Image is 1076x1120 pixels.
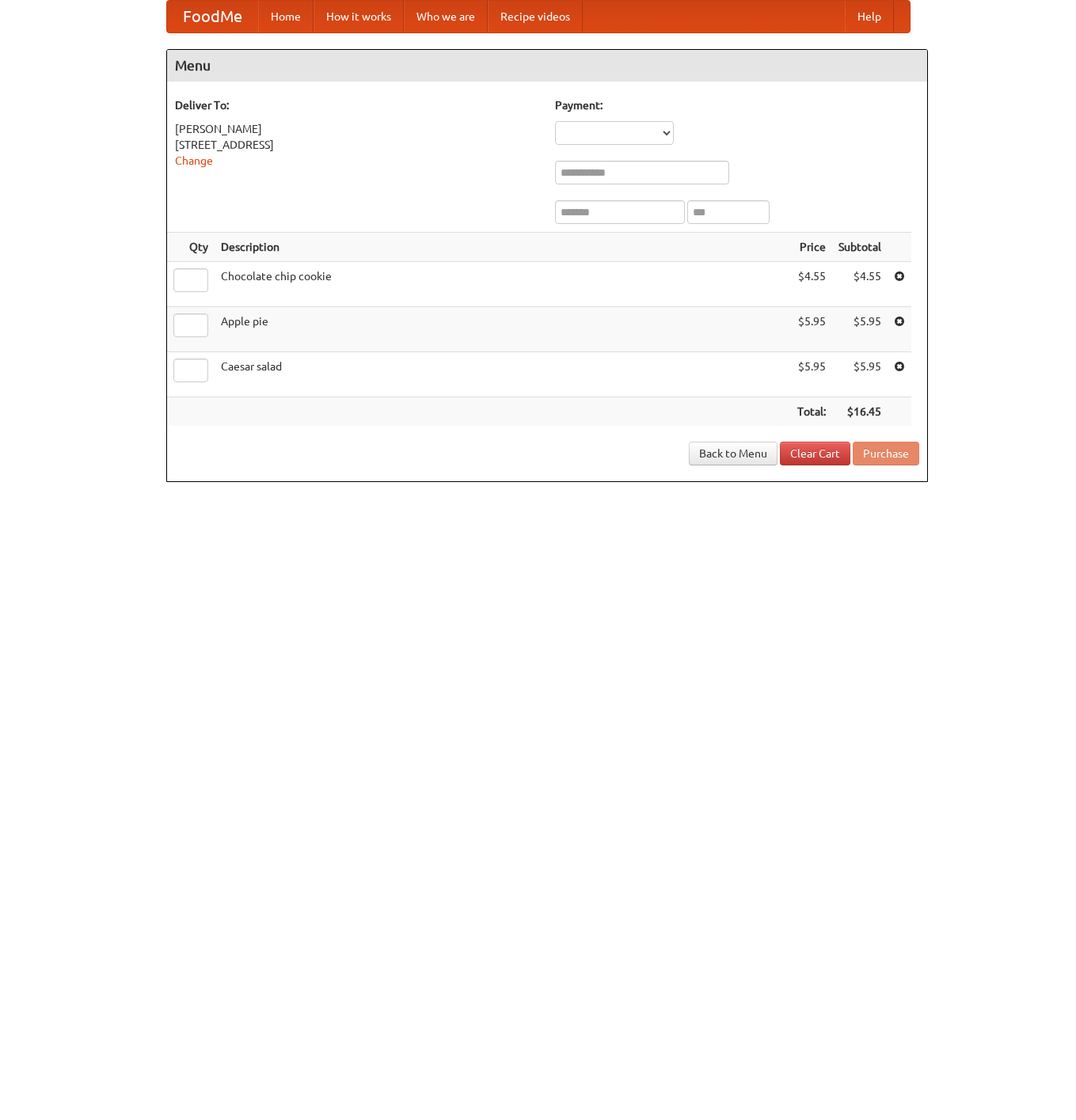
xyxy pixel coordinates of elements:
[555,97,919,113] h5: Payment:
[832,352,888,397] td: $5.95
[215,352,791,397] td: Caesar salad
[215,307,791,352] td: Apple pie
[215,262,791,307] td: Chocolate chip cookie
[167,1,258,32] a: FoodMe
[488,1,583,32] a: Recipe videos
[215,233,791,262] th: Description
[845,1,894,32] a: Help
[780,442,850,465] a: Clear Cart
[832,307,888,352] td: $5.95
[832,233,888,262] th: Subtotal
[314,1,404,32] a: How it works
[175,121,539,137] div: [PERSON_NAME]
[404,1,488,32] a: Who we are
[175,97,539,113] h5: Deliver To:
[832,262,888,307] td: $4.55
[175,154,213,167] a: Change
[791,352,832,397] td: $5.95
[791,233,832,262] th: Price
[175,137,539,153] div: [STREET_ADDRESS]
[689,442,778,465] a: Back to Menu
[853,442,919,465] button: Purchase
[167,233,215,262] th: Qty
[791,397,832,427] th: Total:
[258,1,314,32] a: Home
[832,397,888,427] th: $16.45
[167,50,927,82] h4: Menu
[791,262,832,307] td: $4.55
[791,307,832,352] td: $5.95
